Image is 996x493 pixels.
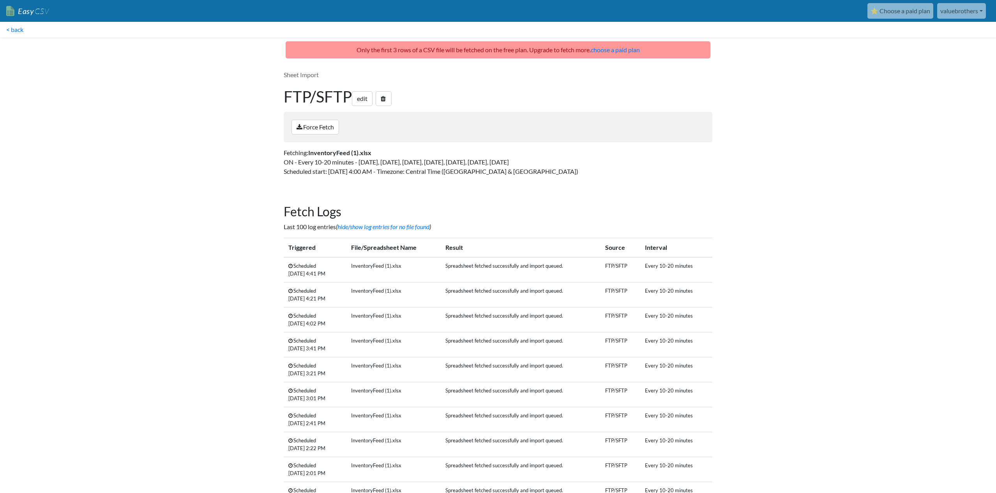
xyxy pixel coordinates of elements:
[640,257,712,283] td: Every 10-20 minutes
[346,307,441,332] td: InventoryFeed (1).xlsx
[640,307,712,332] td: Every 10-20 minutes
[284,222,712,231] p: Last 100 log entries
[284,432,346,457] td: Scheduled [DATE] 2:22 PM
[284,307,346,332] td: Scheduled [DATE] 4:02 PM
[346,432,441,457] td: InventoryFeed (1).xlsx
[6,3,49,19] a: EasyCSV
[284,407,346,432] td: Scheduled [DATE] 2:41 PM
[640,332,712,357] td: Every 10-20 minutes
[441,407,600,432] td: Spreadsheet fetched successfully and import queued.
[600,332,640,357] td: FTP/SFTP
[291,120,339,134] a: Force Fetch
[640,357,712,382] td: Every 10-20 minutes
[600,283,640,307] td: FTP/SFTP
[284,457,346,482] td: Scheduled [DATE] 2:01 PM
[308,149,371,156] strong: InventoryFeed (1).xlsx
[346,283,441,307] td: InventoryFeed (1).xlsx
[441,283,600,307] td: Spreadsheet fetched successfully and import queued.
[346,238,441,258] th: File/Spreadsheet Name
[284,87,712,106] h1: FTP/SFTP
[441,307,600,332] td: Spreadsheet fetched successfully and import queued.
[600,257,640,283] td: FTP/SFTP
[600,457,640,482] td: FTP/SFTP
[441,357,600,382] td: Spreadsheet fetched successfully and import queued.
[441,432,600,457] td: Spreadsheet fetched successfully and import queued.
[640,407,712,432] td: Every 10-20 minutes
[600,382,640,407] td: FTP/SFTP
[640,382,712,407] td: Every 10-20 minutes
[284,332,346,357] td: Scheduled [DATE] 3:41 PM
[441,332,600,357] td: Spreadsheet fetched successfully and import queued.
[937,3,986,19] a: valuebrothers
[600,357,640,382] td: FTP/SFTP
[352,91,373,106] a: edit
[284,70,712,80] p: Sheet Import
[284,238,346,258] th: Triggered
[640,457,712,482] td: Every 10-20 minutes
[284,357,346,382] td: Scheduled [DATE] 3:21 PM
[346,457,441,482] td: InventoryFeed (1).xlsx
[284,257,346,283] td: Scheduled [DATE] 4:41 PM
[346,332,441,357] td: InventoryFeed (1).xlsx
[346,357,441,382] td: InventoryFeed (1).xlsx
[284,204,712,219] h2: Fetch Logs
[591,46,640,53] a: choose a paid plan
[346,257,441,283] td: InventoryFeed (1).xlsx
[346,382,441,407] td: InventoryFeed (1).xlsx
[284,283,346,307] td: Scheduled [DATE] 4:21 PM
[640,238,712,258] th: Interval
[346,407,441,432] td: InventoryFeed (1).xlsx
[286,41,710,58] p: Only the first 3 rows of a CSV file will be fetched on the free plan. Upgrade to fetch more.
[600,432,640,457] td: FTP/SFTP
[640,283,712,307] td: Every 10-20 minutes
[441,457,600,482] td: Spreadsheet fetched successfully and import queued.
[600,307,640,332] td: FTP/SFTP
[867,3,933,19] a: ⭐ Choose a paid plan
[284,382,346,407] td: Scheduled [DATE] 3:01 PM
[600,407,640,432] td: FTP/SFTP
[34,6,49,16] span: CSV
[284,148,712,176] p: Fetching: ON - Every 10-20 minutes - [DATE], [DATE], [DATE], [DATE], [DATE], [DATE], [DATE] Sched...
[441,257,600,283] td: Spreadsheet fetched successfully and import queued.
[441,238,600,258] th: Result
[600,238,640,258] th: Source
[441,382,600,407] td: Spreadsheet fetched successfully and import queued.
[337,223,429,230] a: hide/show log entries for no file found
[336,223,431,230] i: ( )
[640,432,712,457] td: Every 10-20 minutes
